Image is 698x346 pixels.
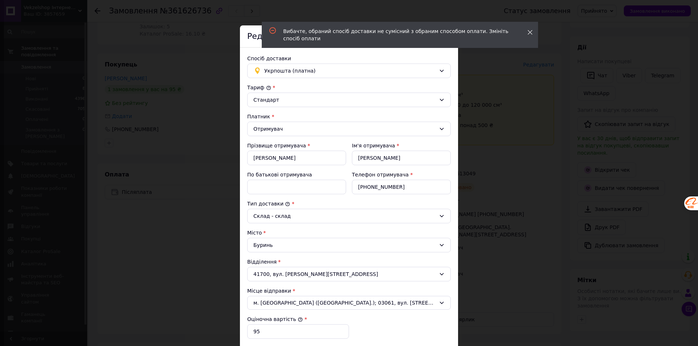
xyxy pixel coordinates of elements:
div: Тариф [247,84,451,91]
div: Місто [247,229,451,236]
div: Відділення [247,258,451,265]
span: Укрпошта (платна) [264,67,436,75]
span: м. [GEOGRAPHIC_DATA] ([GEOGRAPHIC_DATA].); 03061, вул. [STREET_ADDRESS] [253,299,436,306]
div: Спосіб доставки [247,55,451,62]
div: Отримувач [253,125,436,133]
label: Телефон отримувача [352,172,409,178]
div: Вибачте, обраний спосіб доставки не сумісний з обраним способом оплати. Змініть спосіб оплати [283,28,509,42]
div: Платник [247,113,451,120]
input: +380 [352,180,451,194]
label: Оціночна вартість [247,316,303,322]
div: 41700, вул. [PERSON_NAME][STREET_ADDRESS] [247,267,451,281]
label: Прізвище отримувача [247,143,306,148]
div: Склад - склад [253,212,436,220]
div: Редагування доставки [240,25,458,48]
label: По батькові отримувача [247,172,312,178]
div: Буринь [247,238,451,252]
div: Стандарт [253,96,436,104]
div: Місце відправки [247,287,451,294]
label: Ім'я отримувача [352,143,395,148]
div: Тип доставки [247,200,451,207]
